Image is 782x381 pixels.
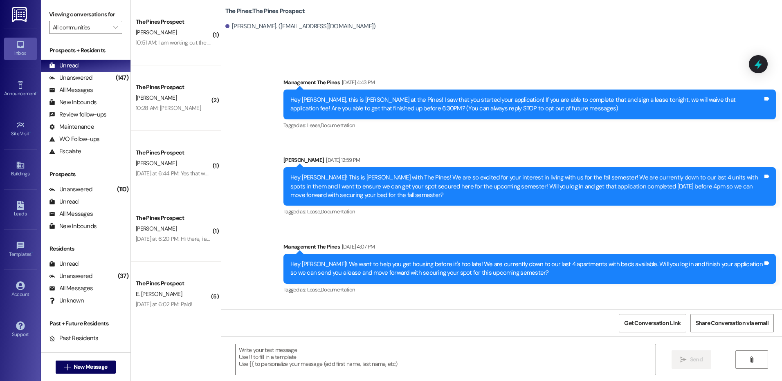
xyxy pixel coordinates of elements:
span: Lease , [307,208,321,215]
div: All Messages [49,210,93,218]
div: [DATE] at 6:02 PM: Paid! [136,300,192,308]
div: WO Follow-ups [49,135,99,143]
div: [PERSON_NAME] [283,156,776,167]
span: Lease , [307,286,321,293]
a: Account [4,279,37,301]
div: New Inbounds [49,98,97,107]
div: Tagged as: [283,284,776,296]
span: [PERSON_NAME] [136,94,177,101]
div: Escalate [49,147,81,156]
span: Lease , [307,122,321,129]
div: 10:51 AM: I am working out the transfer fee with [PERSON_NAME] right now. We are still discussing... [136,39,393,46]
span: Send [690,355,703,364]
div: [DATE] 4:07 PM [340,242,375,251]
a: Leads [4,198,37,220]
div: [DATE] 12:59 PM [324,156,360,164]
div: The Pines Prospect [136,148,211,157]
div: The Pines Prospect [136,214,211,222]
div: Unanswered [49,272,92,280]
i:  [748,356,755,363]
div: Tagged as: [283,119,776,131]
div: The Pines Prospect [136,18,211,26]
div: New Inbounds [49,222,97,231]
div: Management The Pines [283,242,776,254]
span: Share Conversation via email [696,319,769,327]
div: Maintenance [49,123,94,131]
div: The Pines Prospect [136,83,211,92]
span: E. [PERSON_NAME] [136,290,182,298]
div: Hey [PERSON_NAME], this is [PERSON_NAME] at the Pines! I saw that you started your application! I... [290,96,763,113]
span: • [29,130,31,135]
div: Past Residents [49,334,99,343]
div: Tagged as: [283,206,776,217]
div: Hey [PERSON_NAME]! This is [PERSON_NAME] with The Pines! We are so excited for your interest in l... [290,173,763,199]
div: All Messages [49,284,93,293]
div: Prospects [41,170,130,179]
div: All Messages [49,86,93,94]
div: 10:28 AM: [PERSON_NAME] [136,104,201,112]
span: [PERSON_NAME] [136,29,177,36]
i:  [680,356,686,363]
div: (37) [116,270,130,282]
div: Management The Pines [283,78,776,90]
span: [PERSON_NAME] [136,225,177,232]
div: Prospects + Residents [41,46,130,55]
div: Hey [PERSON_NAME]! We want to help you get housing before it's too late! We are currently down to... [290,260,763,278]
span: • [31,250,33,256]
button: New Message [56,361,116,374]
span: Documentation [321,286,355,293]
div: [PERSON_NAME]. ([EMAIL_ADDRESS][DOMAIN_NAME]) [225,22,376,31]
div: [DATE] at 6:20 PM: Hi there, i am trying to find housing for the fall semester! I'm not sure abou... [136,235,414,242]
div: Residents [41,244,130,253]
div: Unread [49,260,79,268]
label: Viewing conversations for [49,8,122,21]
div: (110) [115,183,130,196]
a: Site Visit • [4,118,37,140]
a: Buildings [4,158,37,180]
div: Past + Future Residents [41,319,130,328]
div: Future Residents [49,346,104,355]
span: Get Conversation Link [624,319,681,327]
input: All communities [53,21,109,34]
button: Send [672,350,711,369]
i:  [64,364,70,370]
div: The Pines Prospect [136,279,211,288]
a: Support [4,319,37,341]
span: [PERSON_NAME] [136,159,177,167]
span: Documentation [321,208,355,215]
a: Templates • [4,239,37,261]
div: Unanswered [49,74,92,82]
button: Share Conversation via email [690,314,774,332]
div: (147) [114,72,130,84]
div: Unknown [49,296,84,305]
span: Documentation [321,122,355,129]
div: Review follow-ups [49,110,106,119]
a: Inbox [4,38,37,60]
div: [DATE] at 6:44 PM: Yes that would be awesome if you guys could do that [136,170,308,177]
img: ResiDesk Logo [12,7,29,22]
span: New Message [74,363,107,371]
button: Get Conversation Link [619,314,686,332]
div: [DATE] 4:43 PM [340,78,375,87]
div: Unread [49,61,79,70]
span: • [36,90,38,95]
div: Unread [49,197,79,206]
b: The Pines: The Pines Prospect [225,7,305,16]
i:  [113,24,118,31]
div: Unanswered [49,185,92,194]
